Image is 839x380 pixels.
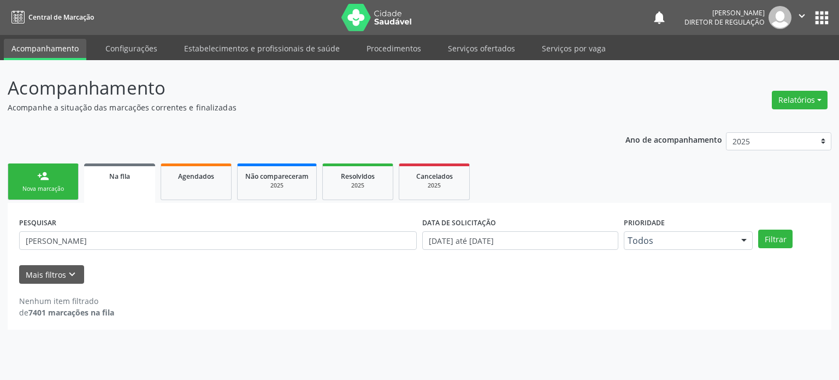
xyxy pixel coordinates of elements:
[407,182,462,190] div: 2025
[359,39,429,58] a: Procedimentos
[4,39,86,60] a: Acompanhamento
[534,39,613,58] a: Serviços por vaga
[416,172,453,181] span: Cancelados
[109,172,130,181] span: Na fila
[8,102,584,113] p: Acompanhe a situação das marcações correntes e finalizadas
[176,39,347,58] a: Estabelecimentos e profissionais de saúde
[178,172,214,181] span: Agendados
[8,74,584,102] p: Acompanhamento
[98,39,165,58] a: Configurações
[628,235,730,246] span: Todos
[440,39,523,58] a: Serviços ofertados
[19,214,56,231] label: PESQUISAR
[422,231,618,250] input: Selecione um intervalo
[796,10,808,22] i: 
[37,170,49,182] div: person_add
[652,10,667,25] button: notifications
[245,172,309,181] span: Não compareceram
[341,172,375,181] span: Resolvidos
[684,8,765,17] div: [PERSON_NAME]
[245,182,309,190] div: 2025
[28,307,114,318] strong: 7401 marcações na fila
[8,8,94,26] a: Central de Marcação
[330,182,385,190] div: 2025
[16,185,70,193] div: Nova marcação
[66,268,78,280] i: keyboard_arrow_down
[625,132,722,146] p: Ano de acompanhamento
[19,295,114,307] div: Nenhum item filtrado
[19,265,84,284] button: Mais filtroskeyboard_arrow_down
[19,231,417,250] input: Nome, CNS
[769,6,791,29] img: img
[758,230,793,248] button: Filtrar
[684,17,765,27] span: Diretor de regulação
[19,307,114,318] div: de
[28,13,94,22] span: Central de Marcação
[791,6,812,29] button: 
[422,214,496,231] label: DATA DE SOLICITAÇÃO
[812,8,831,27] button: apps
[624,214,665,231] label: Prioridade
[772,91,828,109] button: Relatórios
